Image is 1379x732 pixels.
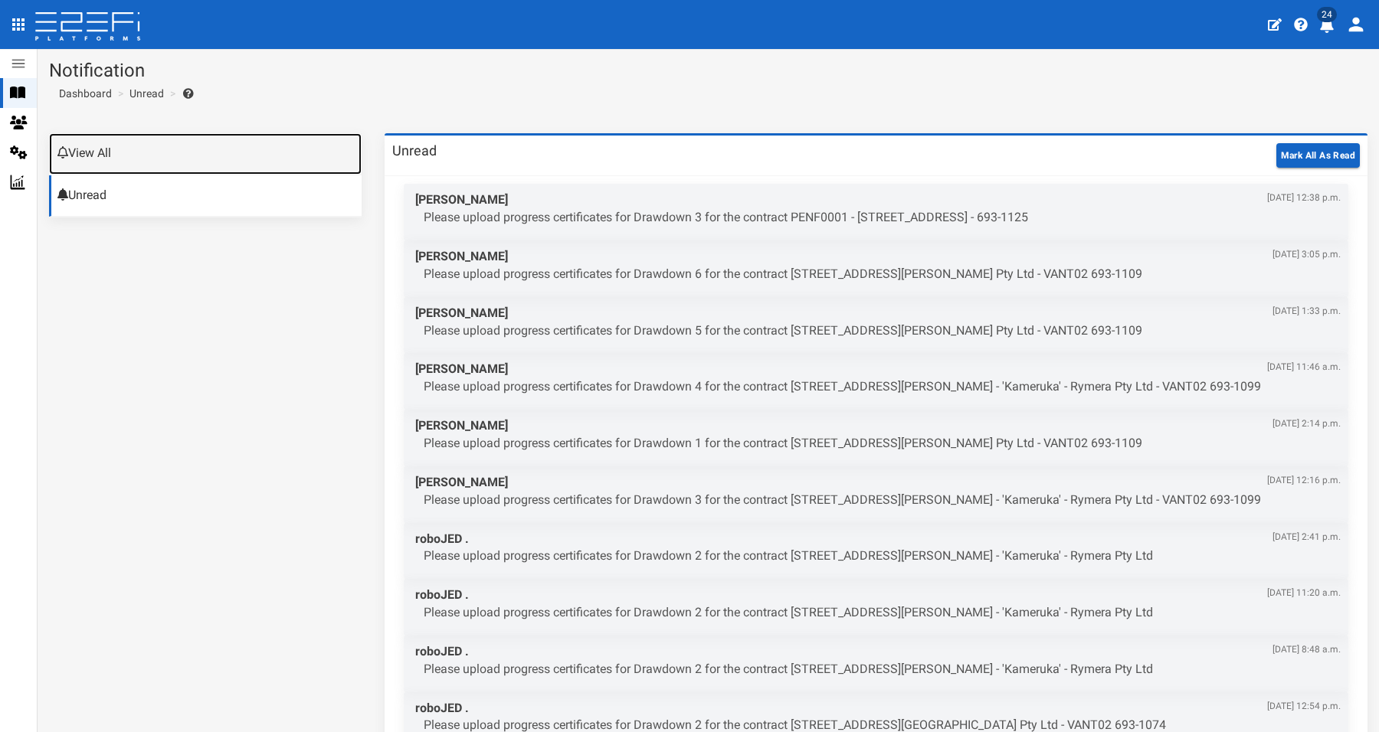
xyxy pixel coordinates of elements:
span: [DATE] 12:16 p.m. [1267,474,1341,487]
p: Please upload progress certificates for Drawdown 3 for the contract [STREET_ADDRESS][PERSON_NAME]... [424,492,1341,509]
span: roboJED . [415,700,1341,717]
a: Mark All As Read [1276,147,1360,162]
span: [DATE] 3:05 p.m. [1273,248,1341,261]
span: [PERSON_NAME] [415,248,1341,266]
span: [DATE] 11:20 a.m. [1267,587,1341,600]
a: [PERSON_NAME][DATE] 3:05 p.m. Please upload progress certificates for Drawdown 6 for the contract... [404,240,1348,297]
button: Mark All As Read [1276,143,1360,168]
span: [DATE] 11:46 a.m. [1267,361,1341,374]
a: [PERSON_NAME][DATE] 1:33 p.m. Please upload progress certificates for Drawdown 5 for the contract... [404,297,1348,354]
a: roboJED .[DATE] 8:48 a.m. Please upload progress certificates for Drawdown 2 for the contract [ST... [404,636,1348,692]
p: Please upload progress certificates for Drawdown 4 for the contract [STREET_ADDRESS][PERSON_NAME]... [424,378,1341,396]
span: roboJED . [415,531,1341,548]
p: Please upload progress certificates for Drawdown 2 for the contract [STREET_ADDRESS][PERSON_NAME]... [424,604,1341,622]
p: Please upload progress certificates for Drawdown 2 for the contract [STREET_ADDRESS][PERSON_NAME]... [424,547,1341,565]
h3: Unread [392,144,437,158]
a: View All [49,133,362,175]
a: Unread [129,86,164,101]
span: [PERSON_NAME] [415,191,1341,209]
a: roboJED .[DATE] 11:20 a.m. Please upload progress certificates for Drawdown 2 for the contract [S... [404,579,1348,636]
a: Unread [49,175,362,217]
a: Dashboard [53,86,112,101]
span: [DATE] 1:33 p.m. [1273,305,1341,318]
span: [DATE] 8:48 a.m. [1273,643,1341,656]
span: roboJED . [415,643,1341,661]
span: [PERSON_NAME] [415,305,1341,322]
a: [PERSON_NAME][DATE] 11:46 a.m. Please upload progress certificates for Drawdown 4 for the contrac... [404,353,1348,410]
p: Please upload progress certificates for Drawdown 6 for the contract [STREET_ADDRESS][PERSON_NAME]... [424,266,1341,283]
span: [PERSON_NAME] [415,361,1341,378]
span: [DATE] 2:14 p.m. [1273,417,1341,430]
a: [PERSON_NAME][DATE] 2:14 p.m. Please upload progress certificates for Drawdown 1 for the contract... [404,410,1348,466]
span: [PERSON_NAME] [415,417,1341,435]
span: [DATE] 12:38 p.m. [1267,191,1341,204]
a: roboJED .[DATE] 2:41 p.m. Please upload progress certificates for Drawdown 2 for the contract [ST... [404,523,1348,580]
span: Dashboard [53,87,112,100]
a: [PERSON_NAME][DATE] 12:38 p.m. Please upload progress certificates for Drawdown 3 for the contrac... [404,184,1348,240]
p: Please upload progress certificates for Drawdown 1 for the contract [STREET_ADDRESS][PERSON_NAME]... [424,435,1341,453]
span: [DATE] 2:41 p.m. [1273,531,1341,544]
a: [PERSON_NAME][DATE] 12:16 p.m. Please upload progress certificates for Drawdown 3 for the contrac... [404,466,1348,523]
p: Please upload progress certificates for Drawdown 3 for the contract PENF0001 - [STREET_ADDRESS] -... [424,209,1341,227]
p: Please upload progress certificates for Drawdown 5 for the contract [STREET_ADDRESS][PERSON_NAME]... [424,322,1341,340]
span: roboJED . [415,587,1341,604]
p: Please upload progress certificates for Drawdown 2 for the contract [STREET_ADDRESS][PERSON_NAME]... [424,661,1341,678]
span: [PERSON_NAME] [415,474,1341,492]
h1: Notification [49,60,1368,80]
span: [DATE] 12:54 p.m. [1267,700,1341,713]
